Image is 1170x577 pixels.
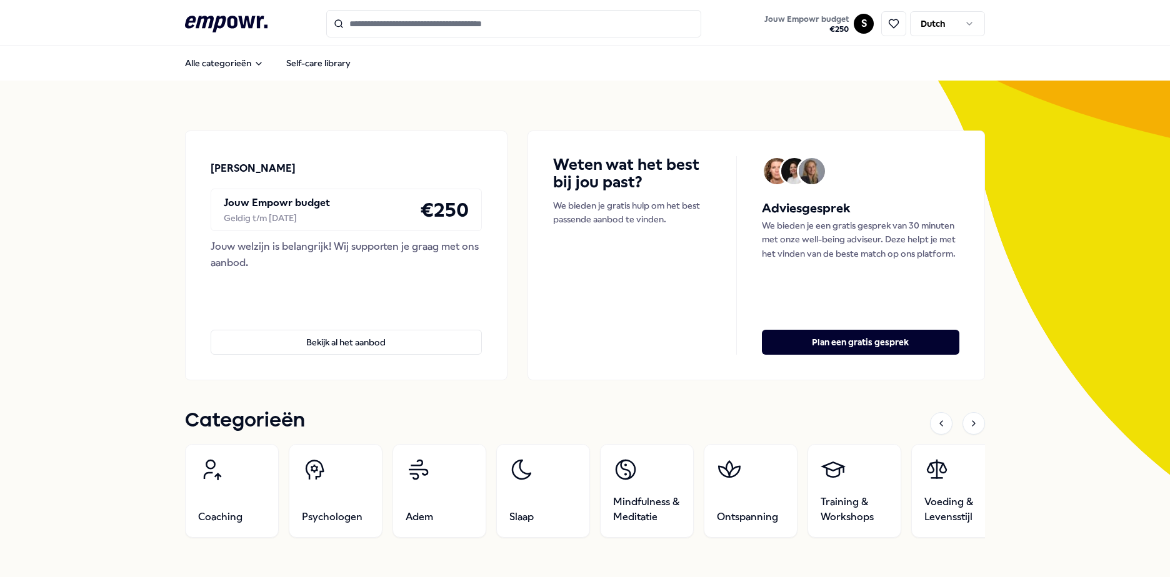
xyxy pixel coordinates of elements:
[764,158,790,184] img: Avatar
[781,158,807,184] img: Avatar
[911,444,1005,538] a: Voeding & Levensstijl
[762,199,959,219] h5: Adviesgesprek
[764,14,849,24] span: Jouw Empowr budget
[854,14,874,34] button: S
[185,405,305,436] h1: Categorieën
[185,444,279,538] a: Coaching
[762,330,959,355] button: Plan een gratis gesprek
[224,211,330,225] div: Geldig t/m [DATE]
[553,156,711,191] h4: Weten wat het best bij jou past?
[420,194,469,225] h4: € 250
[799,158,825,184] img: Avatar
[600,444,694,538] a: Mindfulness & Meditatie
[821,495,888,525] span: Training & Workshops
[326,10,701,37] input: Search for products, categories or subcategories
[496,444,590,538] a: Slaap
[211,239,482,270] div: Jouw welzijn is belangrijk! Wij supporten je graag met ons aanbod.
[211,160,296,177] p: [PERSON_NAME]
[759,11,854,37] a: Jouw Empowr budget€250
[764,24,849,34] span: € 250
[762,12,851,37] button: Jouw Empowr budget€250
[509,510,534,525] span: Slaap
[198,510,242,525] span: Coaching
[704,444,797,538] a: Ontspanning
[392,444,486,538] a: Adem
[302,510,362,525] span: Psychologen
[613,495,681,525] span: Mindfulness & Meditatie
[211,310,482,355] a: Bekijk al het aanbod
[175,51,274,76] button: Alle categorieën
[406,510,433,525] span: Adem
[175,51,361,76] nav: Main
[553,199,711,227] p: We bieden je gratis hulp om het best passende aanbod te vinden.
[276,51,361,76] a: Self-care library
[807,444,901,538] a: Training & Workshops
[224,195,330,211] p: Jouw Empowr budget
[211,330,482,355] button: Bekijk al het aanbod
[924,495,992,525] span: Voeding & Levensstijl
[717,510,778,525] span: Ontspanning
[762,219,959,260] p: We bieden je een gratis gesprek van 30 minuten met onze well-being adviseur. Deze helpt je met he...
[289,444,382,538] a: Psychologen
